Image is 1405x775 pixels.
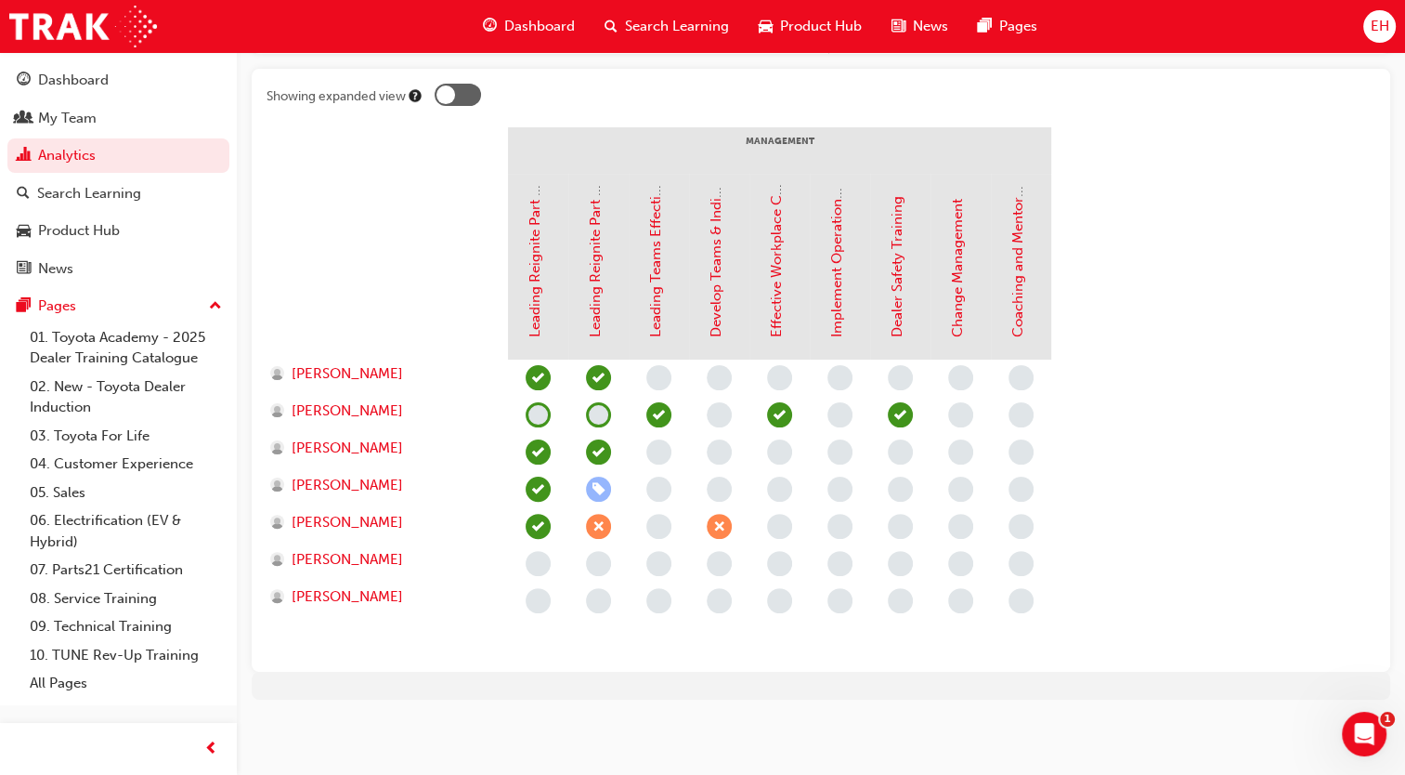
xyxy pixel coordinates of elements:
[292,475,403,496] span: [PERSON_NAME]
[707,440,732,465] span: learningRecordVerb_NONE-icon
[292,438,403,459] span: [PERSON_NAME]
[1008,402,1034,427] span: learningRecordVerb_NONE-icon
[22,556,229,585] a: 07. Parts21 Certification
[948,477,973,502] span: learningRecordVerb_NONE-icon
[827,440,852,465] span: learningRecordVerb_NONE-icon
[526,365,551,390] span: learningRecordVerb_ATTEND-icon
[827,551,852,576] span: learningRecordVerb_NONE-icon
[292,586,403,608] span: [PERSON_NAME]
[7,252,229,286] a: News
[292,401,403,422] span: [PERSON_NAME]
[483,15,497,38] span: guage-icon
[625,16,729,37] span: Search Learning
[1008,440,1034,465] span: learningRecordVerb_NONE-icon
[759,15,773,38] span: car-icon
[17,148,31,164] span: chart-icon
[780,16,862,37] span: Product Hub
[7,289,229,323] button: Pages
[978,15,992,38] span: pages-icon
[504,16,575,37] span: Dashboard
[586,402,611,427] span: learningRecordVerb_NONE-icon
[38,296,76,317] div: Pages
[767,440,792,465] span: learningRecordVerb_NONE-icon
[1008,588,1034,613] span: learningRecordVerb_NONE-icon
[1370,16,1388,37] span: EH
[767,477,792,502] span: learningRecordVerb_NONE-icon
[891,15,905,38] span: news-icon
[707,551,732,576] span: learningRecordVerb_NONE-icon
[7,177,229,211] a: Search Learning
[877,7,963,46] a: news-iconNews
[9,6,157,47] img: Trak
[948,551,973,576] span: learningRecordVerb_NONE-icon
[270,512,490,533] a: [PERSON_NAME]
[646,440,671,465] span: learningRecordVerb_NONE-icon
[768,100,785,337] a: Effective Workplace Communication
[767,514,792,539] span: learningRecordVerb_NONE-icon
[22,450,229,479] a: 04. Customer Experience
[17,72,31,89] span: guage-icon
[1009,177,1026,337] a: Coaching and Mentoring
[508,127,1051,174] div: Management
[767,551,792,576] span: learningRecordVerb_NONE-icon
[646,588,671,613] span: learningRecordVerb_NONE-icon
[963,7,1052,46] a: pages-iconPages
[267,87,406,106] div: Showing expanded view
[1008,477,1034,502] span: learningRecordVerb_NONE-icon
[767,365,792,390] span: learningRecordVerb_NONE-icon
[17,261,31,278] span: news-icon
[646,365,671,390] span: learningRecordVerb_NONE-icon
[888,402,913,427] span: learningRecordVerb_ATTEND-icon
[646,551,671,576] span: learningRecordVerb_NONE-icon
[22,669,229,698] a: All Pages
[527,60,543,337] a: Leading Reignite Part 1 - Virtual Classroom
[526,514,551,539] span: learningRecordVerb_ATTEND-icon
[22,612,229,641] a: 09. Technical Training
[468,7,590,46] a: guage-iconDashboard
[209,295,222,319] span: up-icon
[7,59,229,289] button: DashboardMy TeamAnalyticsSearch LearningProduct HubNews
[526,402,551,427] span: learningRecordVerb_NONE-icon
[646,402,671,427] span: learningRecordVerb_ATTEND-icon
[1380,712,1395,727] span: 1
[22,585,229,613] a: 08. Service Training
[407,87,423,104] div: Tooltip anchor
[744,7,877,46] a: car-iconProduct Hub
[827,402,852,427] span: learningRecordVerb_NONE-icon
[526,440,551,465] span: learningRecordVerb_ATTEND-icon
[7,101,229,136] a: My Team
[22,641,229,670] a: 10. TUNE Rev-Up Training
[948,588,973,613] span: learningRecordVerb_NONE-icon
[707,477,732,502] span: learningRecordVerb_NONE-icon
[586,477,611,502] span: learningRecordVerb_ENROLL-icon
[17,111,31,127] span: people-icon
[526,588,551,613] span: learningRecordVerb_NONE-icon
[888,477,913,502] span: learningRecordVerb_NONE-icon
[38,108,97,129] div: My Team
[708,152,724,337] a: Develop Teams & Individuals
[292,363,403,385] span: [PERSON_NAME]
[586,365,611,390] span: learningRecordVerb_ATTEND-icon
[38,258,73,280] div: News
[1342,712,1386,756] iframe: Intercom live chat
[292,512,403,533] span: [PERSON_NAME]
[827,477,852,502] span: learningRecordVerb_NONE-icon
[888,551,913,576] span: learningRecordVerb_NONE-icon
[707,365,732,390] span: learningRecordVerb_NONE-icon
[647,170,664,337] a: Leading Teams Effectively
[707,402,732,427] span: learningRecordVerb_NONE-icon
[888,514,913,539] span: learningRecordVerb_NONE-icon
[605,15,618,38] span: search-icon
[270,401,490,422] a: [PERSON_NAME]
[999,16,1037,37] span: Pages
[587,59,604,337] a: Leading Reignite Part 2 - Virtual Classroom
[17,223,31,240] span: car-icon
[37,183,141,204] div: Search Learning
[270,586,490,608] a: [PERSON_NAME]
[767,402,792,427] span: learningRecordVerb_ATTEND-icon
[586,551,611,576] span: learningRecordVerb_NONE-icon
[270,438,490,459] a: [PERSON_NAME]
[1008,514,1034,539] span: learningRecordVerb_NONE-icon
